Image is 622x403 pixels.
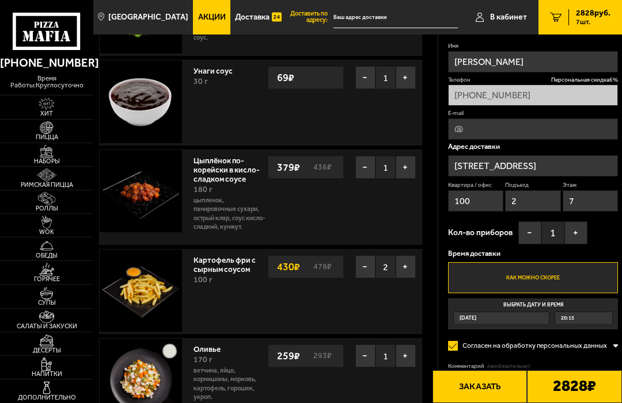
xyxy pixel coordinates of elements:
[448,262,618,293] label: Как можно скорее
[235,13,270,21] span: Доставка
[274,67,297,89] strong: 69 ₽
[433,370,528,403] button: Заказать
[505,181,561,189] label: Подъезд
[194,252,260,274] a: Картофель фри с сырным соусом
[448,298,618,329] label: Выбрать дату и время
[272,10,281,24] img: 15daf4d41897b9f0e9f617042186c801.svg
[194,185,213,194] span: 180 г
[563,181,619,189] label: Этаж
[355,156,376,179] button: −
[274,345,303,367] strong: 259 ₽
[396,66,416,89] button: +
[448,76,618,84] label: Телефон
[448,229,513,237] span: Кол-во приборов
[312,163,337,171] s: 436 ₽
[108,13,188,21] span: [GEOGRAPHIC_DATA]
[541,221,564,244] span: 1
[448,42,618,50] label: Имя
[448,336,614,356] label: Согласен на обработку персональных данных
[396,156,416,179] button: +
[448,85,618,106] input: +7 (
[448,118,618,140] input: @
[396,344,416,367] button: +
[194,355,213,364] span: 170 г
[448,181,504,189] label: Квартира / офис
[194,76,208,86] span: 30 г
[448,109,618,117] label: E-mail
[274,256,303,278] strong: 430 ₽
[551,76,618,84] span: Персональная скидка 6 %
[487,362,530,370] span: (необязательно)
[490,13,527,21] span: В кабинет
[576,18,610,25] span: 7 шт.
[576,9,610,17] span: 2828 руб.
[194,153,260,183] a: Цыплёнок по-корейски в кисло-сладком соусе
[355,66,376,89] button: −
[376,344,396,367] span: 1
[376,156,396,179] span: 1
[194,275,213,285] span: 100 г
[194,341,230,354] a: Оливье
[376,255,396,278] span: 2
[561,312,574,323] span: 20:15
[460,312,476,323] span: [DATE]
[376,66,396,89] span: 1
[194,63,242,75] a: Унаги соус
[333,7,458,28] input: Ваш адрес доставки
[194,196,268,231] p: цыпленок, панировочные сухари, острый кляр, Соус кисло-сладкий, кунжут.
[448,362,618,370] label: Комментарий
[286,11,333,24] span: Доставить по адресу:
[564,221,587,244] button: +
[194,366,268,401] p: ветчина, яйцо, корнишоны, морковь, картофель, горошек, укроп.
[396,255,416,278] button: +
[312,352,337,360] s: 293 ₽
[448,250,618,258] p: Время доставки
[518,221,541,244] button: −
[355,344,376,367] button: −
[312,263,337,271] s: 478 ₽
[448,51,618,72] input: Имя
[274,156,303,178] strong: 379 ₽
[198,13,226,21] span: Акции
[553,378,596,396] b: 2828 ₽
[355,255,376,278] button: −
[448,143,618,151] p: Адрес доставки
